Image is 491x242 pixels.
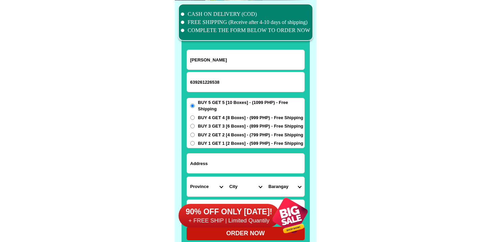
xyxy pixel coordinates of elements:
[198,114,303,121] span: BUY 4 GET 4 [8 Boxes] - (999 PHP) - Free Shipping
[190,133,195,137] input: BUY 2 GET 2 [4 Boxes] - (799 PHP) - Free Shipping
[190,141,195,145] input: BUY 1 GET 1 [2 Boxes] - (599 PHP) - Free Shipping
[181,10,310,18] li: CASH ON DELIVERY (COD)
[198,132,303,138] span: BUY 2 GET 2 [4 Boxes] - (799 PHP) - Free Shipping
[226,177,265,196] select: Select district
[187,72,304,92] input: Input phone_number
[190,115,195,120] input: BUY 4 GET 4 [8 Boxes] - (999 PHP) - Free Shipping
[190,104,195,108] input: BUY 5 GET 5 [10 Boxes] - (1099 PHP) - Free Shipping
[181,18,310,26] li: FREE SHIPPING (Receive after 4-10 days of shipping)
[187,177,226,196] select: Select province
[265,177,304,196] select: Select commune
[187,154,304,173] input: Input address
[179,217,280,224] h6: + FREE SHIP | Limited Quantily
[198,140,303,147] span: BUY 1 GET 1 [2 Boxes] - (599 PHP) - Free Shipping
[198,99,304,112] span: BUY 5 GET 5 [10 Boxes] - (1099 PHP) - Free Shipping
[198,123,303,130] span: BUY 3 GET 3 [6 Boxes] - (899 PHP) - Free Shipping
[187,50,304,70] input: Input full_name
[190,124,195,128] input: BUY 3 GET 3 [6 Boxes] - (899 PHP) - Free Shipping
[179,207,280,217] h6: 90% OFF ONLY [DATE]!
[181,26,310,34] li: COMPLETE THE FORM BELOW TO ORDER NOW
